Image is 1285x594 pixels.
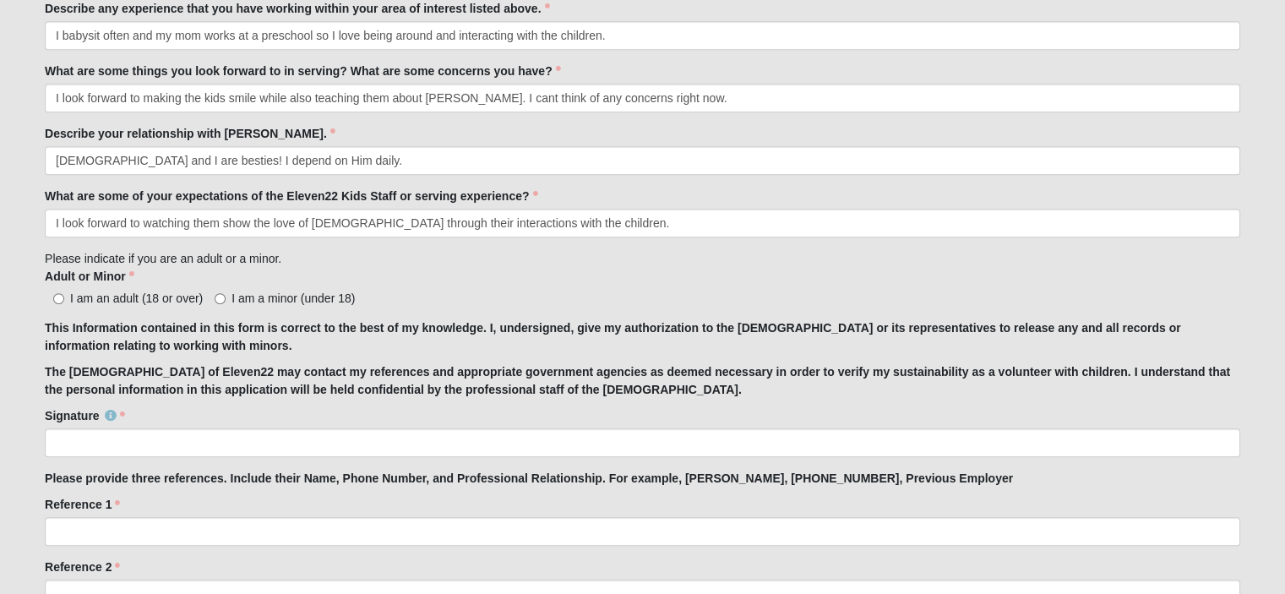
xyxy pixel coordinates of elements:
[45,559,120,575] label: Reference 2
[45,63,561,79] label: What are some things you look forward to in serving? What are some concerns you have?
[70,292,203,305] span: I am an adult (18 or over)
[53,293,64,304] input: I am an adult (18 or over)
[45,125,335,142] label: Describe your relationship with [PERSON_NAME].
[45,321,1181,352] strong: This Information contained in this form is correct to the best of my knowledge. I, undersigned, g...
[45,365,1230,396] strong: The [DEMOGRAPHIC_DATA] of Eleven22 may contact my references and appropriate government agencies ...
[45,471,1013,485] strong: Please provide three references. Include their Name, Phone Number, and Professional Relationship....
[215,293,226,304] input: I am a minor (under 18)
[45,188,537,204] label: What are some of your expectations of the Eleven22 Kids Staff or serving experience?
[45,407,125,424] label: Signature
[45,268,134,285] label: Adult or Minor
[231,292,355,305] span: I am a minor (under 18)
[45,496,120,513] label: Reference 1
